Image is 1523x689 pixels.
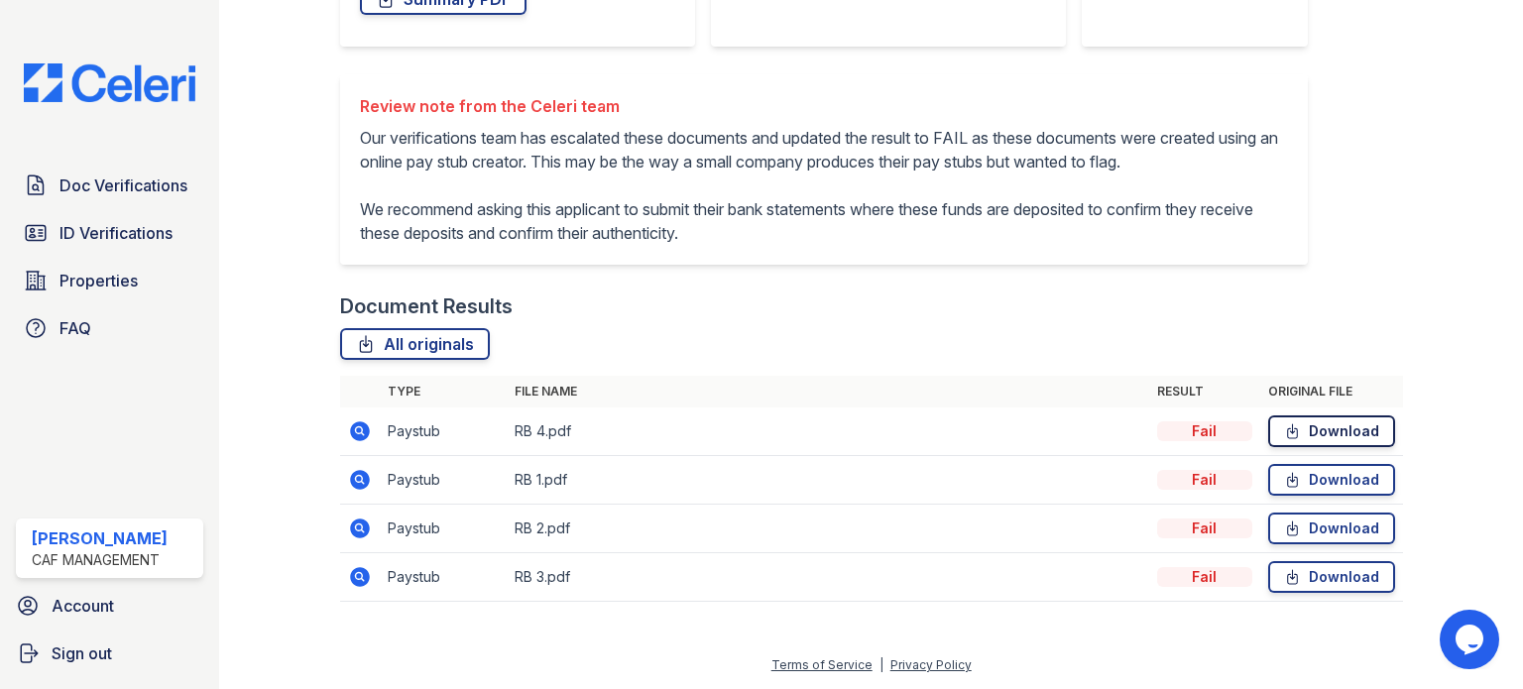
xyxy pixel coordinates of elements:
[360,94,1288,118] div: Review note from the Celeri team
[16,308,203,348] a: FAQ
[16,166,203,205] a: Doc Verifications
[380,505,507,553] td: Paystub
[59,173,187,197] span: Doc Verifications
[360,126,1288,245] p: Our verifications team has escalated these documents and updated the result to FAIL as these docu...
[1157,567,1252,587] div: Fail
[507,456,1149,505] td: RB 1.pdf
[380,456,507,505] td: Paystub
[380,376,507,407] th: Type
[1260,376,1403,407] th: Original file
[52,641,112,665] span: Sign out
[16,213,203,253] a: ID Verifications
[1149,376,1260,407] th: Result
[507,376,1149,407] th: File name
[1440,610,1503,669] iframe: chat widget
[59,316,91,340] span: FAQ
[52,594,114,618] span: Account
[1268,513,1395,544] a: Download
[890,657,972,672] a: Privacy Policy
[1157,518,1252,538] div: Fail
[507,553,1149,602] td: RB 3.pdf
[879,657,883,672] div: |
[8,633,211,673] a: Sign out
[1268,464,1395,496] a: Download
[8,63,211,102] img: CE_Logo_Blue-a8612792a0a2168367f1c8372b55b34899dd931a85d93a1a3d3e32e68fde9ad4.png
[380,407,507,456] td: Paystub
[16,261,203,300] a: Properties
[380,553,507,602] td: Paystub
[32,550,168,570] div: CAF Management
[340,328,490,360] a: All originals
[59,221,173,245] span: ID Verifications
[8,586,211,626] a: Account
[771,657,873,672] a: Terms of Service
[340,292,513,320] div: Document Results
[32,526,168,550] div: [PERSON_NAME]
[59,269,138,292] span: Properties
[1157,470,1252,490] div: Fail
[1268,415,1395,447] a: Download
[1157,421,1252,441] div: Fail
[507,407,1149,456] td: RB 4.pdf
[507,505,1149,553] td: RB 2.pdf
[1268,561,1395,593] a: Download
